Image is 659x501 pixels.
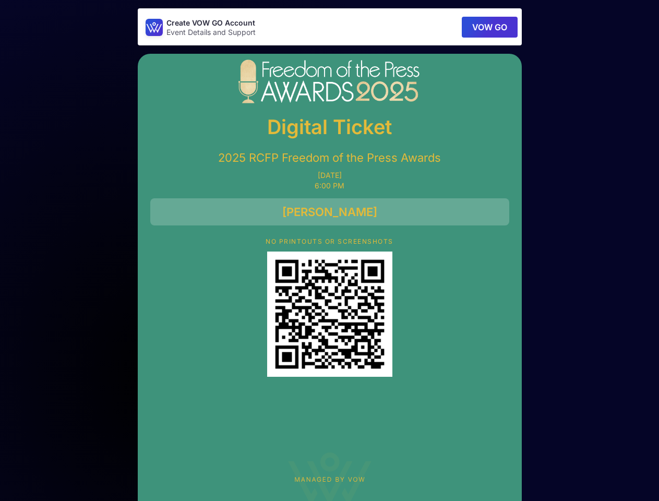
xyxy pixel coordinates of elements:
[150,198,509,225] div: [PERSON_NAME]
[462,17,518,38] button: VOW GO
[150,171,509,180] p: [DATE]
[267,252,392,377] div: QR Code
[166,18,256,28] p: Create VOW GO Account
[150,238,509,245] p: NO PRINTOUTS OR SCREENSHOTS
[150,182,509,190] p: 6:00 PM
[150,150,509,165] p: 2025 RCFP Freedom of the Press Awards
[166,28,256,37] p: Event Details and Support
[150,112,509,142] p: Digital Ticket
